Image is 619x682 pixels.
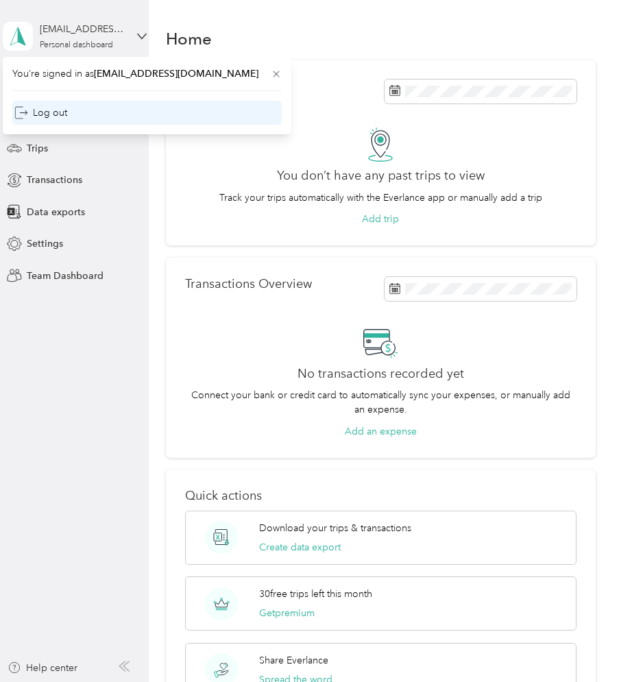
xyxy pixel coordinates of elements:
h1: Home [166,32,212,46]
button: Add an expense [345,424,417,439]
span: Team Dashboard [27,269,104,283]
div: [EMAIL_ADDRESS][DOMAIN_NAME] [40,22,125,36]
iframe: Everlance-gr Chat Button Frame [542,605,619,682]
p: Share Everlance [259,653,328,668]
span: Transactions [27,173,82,187]
button: Create data export [259,540,341,555]
div: Personal dashboard [40,41,113,49]
button: Help center [8,661,77,675]
button: Add trip [362,212,399,226]
div: Log out [14,106,67,120]
p: Track your trips automatically with the Everlance app or manually add a trip [219,191,542,205]
h2: You don’t have any past trips to view [277,169,485,183]
span: You’re signed in as [12,66,282,81]
span: Trips [27,141,48,156]
p: Transactions Overview [185,277,312,291]
p: 30 free trips left this month [259,587,372,601]
span: Settings [27,236,63,251]
h2: No transactions recorded yet [298,367,464,381]
button: Getpremium [259,606,315,620]
p: Quick actions [185,489,576,503]
p: Connect your bank or credit card to automatically sync your expenses, or manually add an expense. [185,388,576,417]
p: Download your trips & transactions [259,521,411,535]
span: Data exports [27,205,85,219]
span: [EMAIL_ADDRESS][DOMAIN_NAME] [94,68,258,80]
